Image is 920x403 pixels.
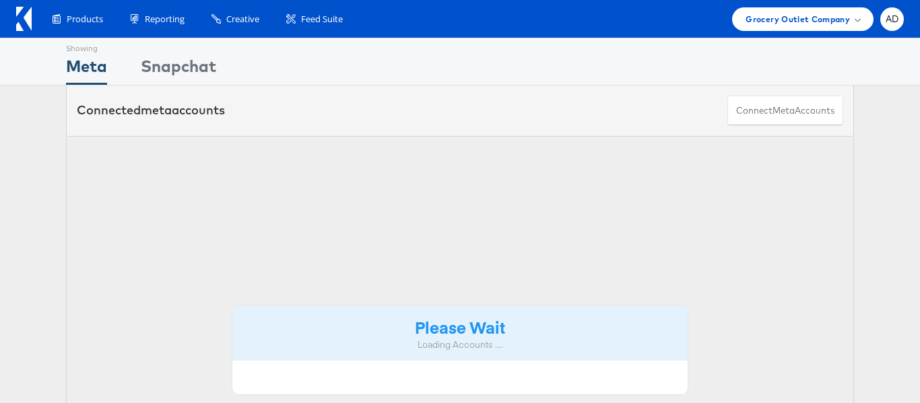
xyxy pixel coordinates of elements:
[141,102,172,118] span: meta
[886,15,899,24] span: AD
[727,96,843,126] button: ConnectmetaAccounts
[67,13,103,26] span: Products
[242,338,678,351] div: Loading Accounts ....
[145,13,185,26] span: Reporting
[226,13,259,26] span: Creative
[66,54,107,85] div: Meta
[301,13,343,26] span: Feed Suite
[746,12,850,26] span: Grocery Outlet Company
[77,102,225,119] div: Connected accounts
[141,54,216,85] div: Snapchat
[773,104,795,117] span: meta
[66,38,107,54] div: Showing
[415,316,505,338] strong: Please Wait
